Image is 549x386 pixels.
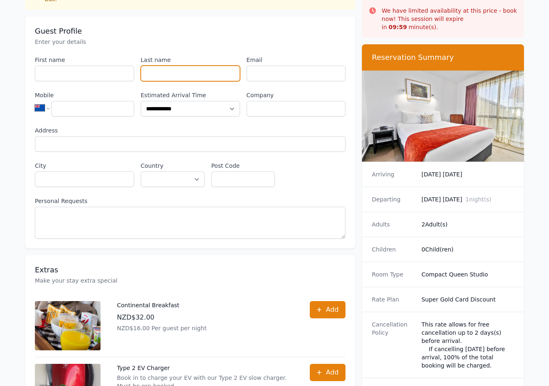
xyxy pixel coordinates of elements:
img: Compact Queen Studio [362,71,524,162]
label: Country [141,162,205,170]
dd: Compact Queen Studio [421,270,514,279]
dt: Room Type [372,270,415,279]
dt: Departing [372,195,415,203]
p: Continental Breakfast [117,301,206,309]
dd: 0 Child(ren) [421,245,514,254]
label: Company [247,91,346,99]
label: Address [35,126,345,135]
div: This rate allows for free cancellation up to 2 days(s) before arrival. If cancelling [DATE] befor... [421,320,514,370]
p: Type 2 EV Charger [117,364,293,372]
button: Add [310,364,345,381]
span: 1 night(s) [465,196,491,203]
img: Continental Breakfast [35,301,101,350]
h3: Extras [35,265,345,275]
strong: 09 : 59 [389,24,407,30]
h3: Reservation Summary [372,53,514,62]
dd: [DATE] [DATE] [421,170,514,178]
button: Add [310,301,345,318]
dt: Rate Plan [372,295,415,304]
dd: 2 Adult(s) [421,220,514,228]
p: We have limited availability at this price - book now! This session will expire in minute(s). [382,7,517,31]
dt: Adults [372,220,415,228]
p: NZD$16.00 Per guest per night [117,324,206,332]
p: NZD$32.00 [117,313,206,322]
label: City [35,162,134,170]
label: Last name [141,56,240,64]
p: Make your stay extra special [35,276,345,285]
span: Add [326,305,339,315]
label: Mobile [35,91,134,99]
label: Personal Requests [35,197,345,205]
label: First name [35,56,134,64]
label: Estimated Arrival Time [141,91,240,99]
dd: [DATE] [DATE] [421,195,514,203]
dd: Super Gold Card Discount [421,295,514,304]
span: Add [326,368,339,377]
h3: Guest Profile [35,26,345,36]
label: Post Code [211,162,275,170]
dt: Cancellation Policy [372,320,415,370]
dt: Children [372,245,415,254]
p: Enter your details [35,38,345,46]
label: Email [247,56,346,64]
dt: Arriving [372,170,415,178]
